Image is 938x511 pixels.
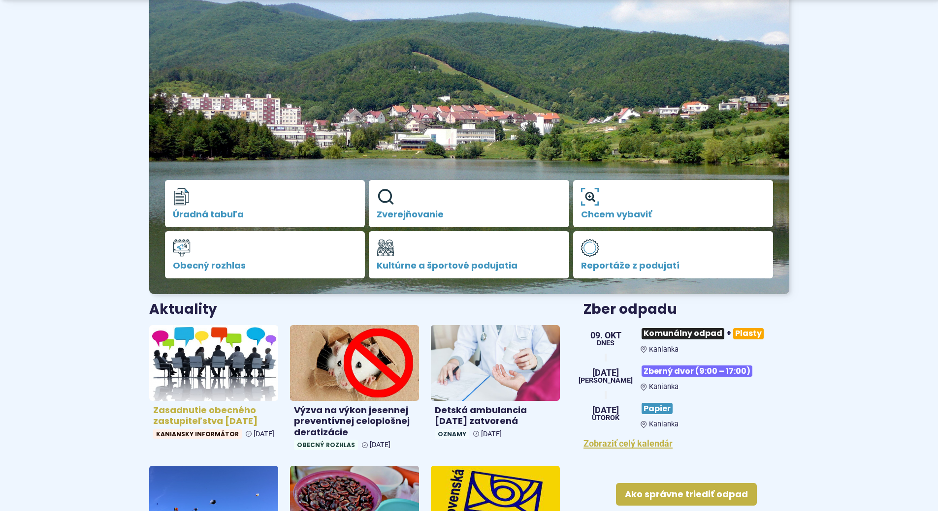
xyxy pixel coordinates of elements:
[290,325,419,454] a: Výzva na výkon jesennej preventívnej celoplošnej deratizácie Obecný rozhlas [DATE]
[583,361,789,391] a: Zberný dvor (9:00 – 17:00) Kanianka [DATE] [PERSON_NAME]
[590,331,621,340] span: 09. okt
[649,345,679,354] span: Kanianka
[173,210,357,219] span: Úradná tabuľa
[294,405,415,438] h4: Výzva na výkon jesennej preventívnej celoplošnej deratizácie
[153,405,274,427] h4: Zasadnutie obecného zastupiteľstva [DATE]
[377,261,561,271] span: Kultúrne a športové podujatia
[642,365,752,377] span: Zberný dvor (9:00 – 17:00)
[153,429,242,439] span: Kaniansky informátor
[165,231,365,278] a: Obecný rozhlas
[294,440,358,450] span: Obecný rozhlas
[573,231,774,278] a: Reportáže z podujatí
[583,324,789,354] a: Komunálny odpad+Plasty Kanianka 09. okt Dnes
[431,325,560,443] a: Detská ambulancia [DATE] zatvorená Oznamy [DATE]
[642,328,724,339] span: Komunálny odpad
[254,430,274,438] span: [DATE]
[583,302,789,317] h3: Zber odpadu
[579,377,633,384] span: [PERSON_NAME]
[616,483,757,506] a: Ako správne triediť odpad
[573,180,774,227] a: Chcem vybaviť
[733,328,764,339] span: Plasty
[649,383,679,391] span: Kanianka
[149,325,278,443] a: Zasadnutie obecného zastupiteľstva [DATE] Kaniansky informátor [DATE]
[173,261,357,271] span: Obecný rozhlas
[579,368,633,377] span: [DATE]
[377,210,561,219] span: Zverejňovanie
[370,441,390,449] span: [DATE]
[583,399,789,428] a: Papier Kanianka [DATE] utorok
[581,210,766,219] span: Chcem vybaviť
[641,324,789,343] h3: +
[149,302,217,317] h3: Aktuality
[369,180,569,227] a: Zverejňovanie
[583,438,673,449] a: Zobraziť celý kalendár
[581,261,766,271] span: Reportáže z podujatí
[481,430,502,438] span: [DATE]
[592,406,619,415] span: [DATE]
[590,340,621,347] span: Dnes
[369,231,569,278] a: Kultúrne a športové podujatia
[649,420,679,428] span: Kanianka
[165,180,365,227] a: Úradná tabuľa
[435,405,556,427] h4: Detská ambulancia [DATE] zatvorená
[435,429,469,439] span: Oznamy
[592,415,619,421] span: utorok
[642,403,673,414] span: Papier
